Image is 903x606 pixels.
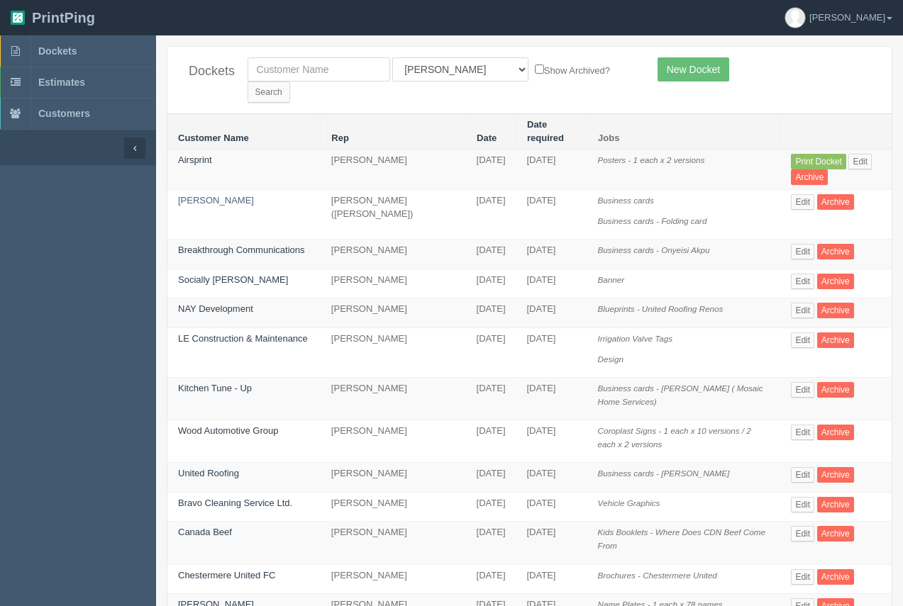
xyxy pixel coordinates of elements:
[321,150,466,190] td: [PERSON_NAME]
[791,382,814,398] a: Edit
[791,467,814,483] a: Edit
[178,383,252,393] a: Kitchen Tune - Up
[38,108,90,119] span: Customers
[466,298,516,328] td: [DATE]
[466,420,516,463] td: [DATE]
[178,245,304,255] a: Breakthrough Communications
[598,527,765,550] i: Kids Booklets - Where Does CDN Beef Come From
[817,425,854,440] a: Archive
[598,571,717,580] i: Brochures - Chestermere United
[817,244,854,259] a: Archive
[516,522,587,564] td: [DATE]
[598,426,751,449] i: Coroplast Signs - 1 each x 10 versions / 2 each x 2 versions
[321,190,466,240] td: [PERSON_NAME] ([PERSON_NAME])
[178,333,308,344] a: LE Construction & Maintenance
[817,332,854,348] a: Archive
[817,497,854,512] a: Archive
[516,190,587,240] td: [DATE]
[466,327,516,377] td: [DATE]
[466,492,516,522] td: [DATE]
[817,569,854,585] a: Archive
[791,244,814,259] a: Edit
[598,275,625,284] i: Banner
[178,155,212,165] a: Airsprint
[516,463,587,493] td: [DATE]
[321,492,466,522] td: [PERSON_NAME]
[791,569,814,585] a: Edit
[321,269,466,298] td: [PERSON_NAME]
[598,334,673,343] i: Irrigation Valve Tags
[817,526,854,542] a: Archive
[321,378,466,420] td: [PERSON_NAME]
[321,564,466,594] td: [PERSON_NAME]
[791,526,814,542] a: Edit
[178,274,288,285] a: Socially [PERSON_NAME]
[516,492,587,522] td: [DATE]
[791,425,814,440] a: Edit
[535,62,610,78] label: Show Archived?
[178,527,232,537] a: Canada Beef
[248,82,290,103] input: Search
[791,303,814,318] a: Edit
[321,420,466,463] td: [PERSON_NAME]
[598,304,724,313] i: Blueprints - United Roofing Renos
[817,303,854,318] a: Archive
[321,522,466,564] td: [PERSON_NAME]
[321,240,466,269] td: [PERSON_NAME]
[466,269,516,298] td: [DATE]
[658,57,729,82] a: New Docket
[598,216,707,225] i: Business cards - Folding card
[598,245,710,254] i: Business cards - Onyeisi Akpu
[817,194,854,210] a: Archive
[598,468,730,478] i: Business cards - [PERSON_NAME]
[791,332,814,348] a: Edit
[466,564,516,594] td: [DATE]
[178,425,278,436] a: Wood Automotive Group
[178,303,253,314] a: NAY Development
[516,240,587,269] td: [DATE]
[178,468,239,478] a: United Roofing
[466,522,516,564] td: [DATE]
[466,150,516,190] td: [DATE]
[848,154,872,169] a: Edit
[791,274,814,289] a: Edit
[321,298,466,328] td: [PERSON_NAME]
[791,169,828,185] a: Archive
[321,463,466,493] td: [PERSON_NAME]
[598,383,763,406] i: Business cards - [PERSON_NAME] ( Mosaic Home Services)
[178,195,254,206] a: [PERSON_NAME]
[598,155,705,164] i: Posters - 1 each x 2 versions
[598,354,624,364] i: Design
[516,327,587,377] td: [DATE]
[477,133,497,143] a: Date
[466,240,516,269] td: [DATE]
[466,190,516,240] td: [DATE]
[587,114,781,150] th: Jobs
[331,133,349,143] a: Rep
[516,564,587,594] td: [DATE]
[516,298,587,328] td: [DATE]
[817,274,854,289] a: Archive
[248,57,390,82] input: Customer Name
[598,498,660,507] i: Vehicle Graphics
[516,269,587,298] td: [DATE]
[178,498,292,508] a: Bravo Cleaning Service Ltd.
[178,570,275,580] a: Chestermere United FC
[598,196,654,205] i: Business cards
[38,77,85,88] span: Estimates
[516,378,587,420] td: [DATE]
[321,327,466,377] td: [PERSON_NAME]
[817,382,854,398] a: Archive
[791,154,846,169] a: Print Docket
[527,119,564,143] a: Date required
[785,8,805,28] img: avatar_default-7531ab5dedf162e01f1e0bb0964e6a185e93c5c22dfe317fb01d7f8cd2b1632c.jpg
[466,378,516,420] td: [DATE]
[178,133,249,143] a: Customer Name
[791,497,814,512] a: Edit
[535,64,544,74] input: Show Archived?
[38,45,77,57] span: Dockets
[516,150,587,190] td: [DATE]
[516,420,587,463] td: [DATE]
[791,194,814,210] a: Edit
[466,463,516,493] td: [DATE]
